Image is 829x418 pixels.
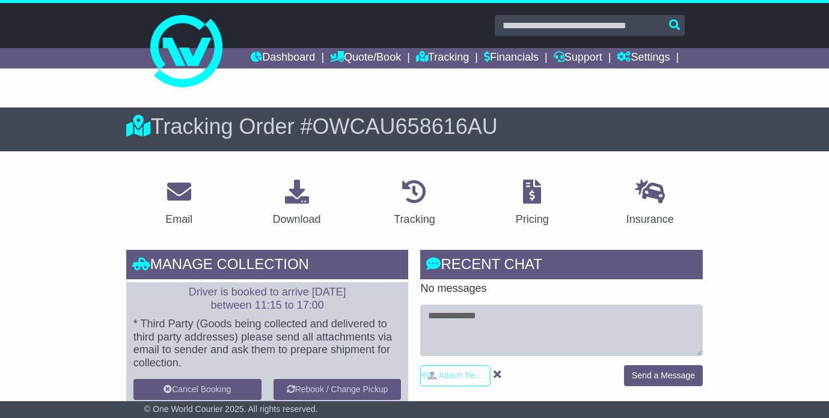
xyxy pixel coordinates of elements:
[133,379,262,400] button: Cancel Booking
[516,211,549,228] div: Pricing
[126,114,703,139] div: Tracking Order #
[624,365,703,386] button: Send a Message
[133,286,402,312] p: Driver is booked to arrive [DATE] between 11:15 to 17:00
[330,48,401,68] a: Quote/Book
[394,211,435,228] div: Tracking
[274,379,402,400] button: Rebook / Change Pickup
[617,48,670,68] a: Settings
[126,250,409,282] div: Manage collection
[133,318,402,369] p: * Third Party (Goods being collected and delivered to third party addresses) please send all atta...
[484,48,539,68] a: Financials
[386,175,442,232] a: Tracking
[265,175,329,232] a: Download
[626,211,674,228] div: Insurance
[144,404,318,414] span: © One World Courier 2025. All rights reserved.
[273,211,321,228] div: Download
[619,175,682,232] a: Insurance
[554,48,602,68] a: Support
[416,48,469,68] a: Tracking
[420,250,703,282] div: RECENT CHAT
[165,211,192,228] div: Email
[313,114,498,139] span: OWCAU658616AU
[420,282,703,295] p: No messages
[508,175,557,232] a: Pricing
[158,175,200,232] a: Email
[251,48,315,68] a: Dashboard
